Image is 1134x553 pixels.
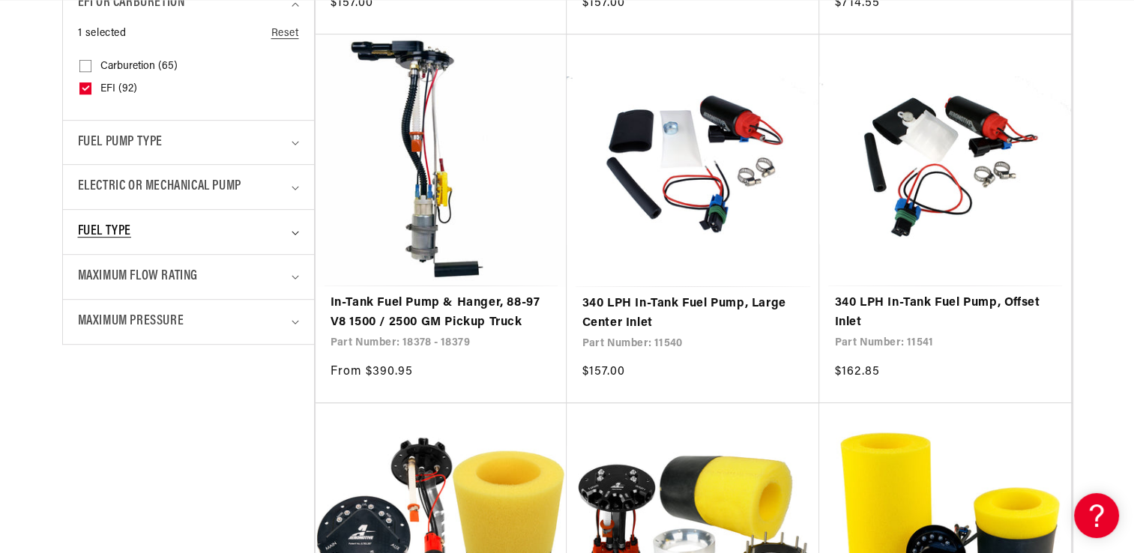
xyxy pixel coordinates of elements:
[78,255,299,299] summary: Maximum Flow Rating (0 selected)
[78,176,241,198] span: Electric or Mechanical Pump
[100,60,178,73] span: Carburetion (65)
[78,165,299,209] summary: Electric or Mechanical Pump (0 selected)
[78,311,184,333] span: Maximum Pressure
[78,121,299,165] summary: Fuel Pump Type (0 selected)
[78,210,299,254] summary: Fuel Type (0 selected)
[78,132,163,154] span: Fuel Pump Type
[331,294,552,332] a: In-Tank Fuel Pump & Hanger, 88-97 V8 1500 / 2500 GM Pickup Truck
[834,294,1056,332] a: 340 LPH In-Tank Fuel Pump, Offset Inlet
[100,82,137,96] span: EFI (92)
[271,25,299,42] a: Reset
[78,300,299,344] summary: Maximum Pressure (0 selected)
[78,25,127,42] span: 1 selected
[78,221,131,243] span: Fuel Type
[582,294,804,333] a: 340 LPH In-Tank Fuel Pump, Large Center Inlet
[78,266,198,288] span: Maximum Flow Rating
